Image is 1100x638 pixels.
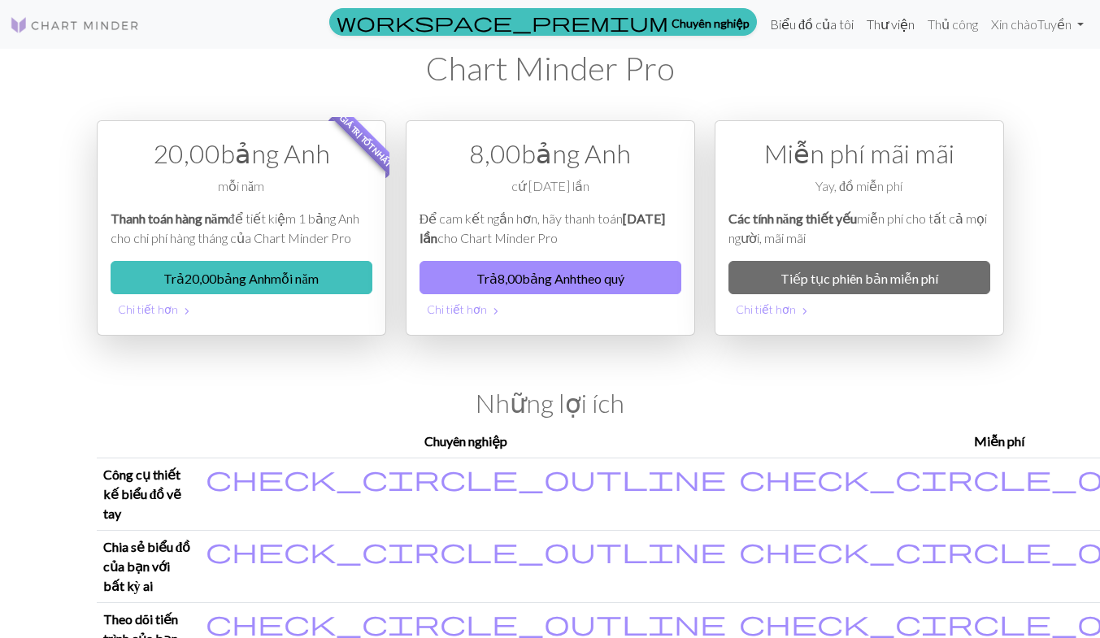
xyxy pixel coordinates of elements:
button: Chi tiết hơn [420,294,681,322]
span: chevron_right [180,303,193,319]
font: Yay, đồ miễn phí [815,178,902,193]
font: 8,00 [469,137,521,169]
span: check_circle_outline [206,462,726,493]
font: theo quý [576,271,624,286]
a: Thủ công [921,8,985,41]
font: Trả [476,271,498,286]
font: Miễn phí mãi mãi [764,137,954,169]
font: Thủ công [928,16,978,32]
font: bảng Anh [522,271,576,286]
font: Chia sẻ biểu đồ của bạn với bất kỳ ai [103,539,191,593]
i: Included [206,537,726,563]
font: bảng Anh [220,137,330,169]
div: Tùy chọn thanh toán 1 [97,120,386,336]
font: Chi tiết hơn [427,302,487,316]
font: để tiết kiệm 1 bảng Anh cho chi phí hàng tháng của Chart Minder Pro [111,210,359,245]
font: Chuyên nghiệp [672,15,750,29]
font: Chuyên nghiệp [424,433,507,449]
font: bảng Anh [216,271,271,286]
font: cứ [DATE] lần [511,178,589,193]
font: Xin chào [991,16,1037,32]
font: Giá trị tốt nhất [338,113,393,168]
span: chevron_right [798,303,811,319]
font: Thư viện [867,16,915,32]
i: Included [206,465,726,491]
a: Tiếp tục phiên bản miễn phí [728,261,990,294]
font: miễn phí cho tất cả mọi người, mãi mãi [728,210,987,245]
span: chevron_right [489,303,502,319]
font: mỗi năm [218,178,264,193]
a: Chuyên nghiệp [329,8,757,36]
font: Những lợi ích [476,387,624,419]
font: Trả [163,271,185,286]
font: Tuyền [1037,16,1072,32]
font: Biểu đồ của tôi [770,16,854,32]
font: Chi tiết hơn [736,302,796,316]
img: Biểu trưng [10,15,140,35]
button: Trả8,00bảng Anhtheo quý [420,261,681,294]
a: Xin chàoTuyền [985,8,1090,41]
font: Tiếp tục phiên bản miễn phí [780,271,938,286]
font: Chart Minder Pro [426,49,675,88]
font: mỗi năm [271,271,318,286]
a: Thư viện [860,8,921,41]
font: 8,00 [498,271,522,286]
i: Included [206,610,726,636]
button: Trả20,00bảng Anhmỗi năm [111,261,372,294]
button: Chi tiết hơn [111,294,372,322]
button: Chi tiết hơn [728,294,990,322]
font: cho Chart Minder Pro [437,230,558,245]
div: Tùy chọn miễn phí [715,120,1004,336]
font: 20,00 [185,271,216,286]
font: 20,00 [153,137,220,169]
font: Miễn phí [974,433,1024,449]
span: check_circle_outline [206,607,726,638]
font: Thanh toán hàng năm [111,210,228,226]
span: check_circle_outline [206,535,726,566]
a: Biểu đồ của tôi [763,8,860,41]
font: Để cam kết ngắn hơn, hãy thanh toán [420,210,624,226]
font: bảng Anh [521,137,631,169]
div: Tùy chọn thanh toán 2 [406,120,695,336]
span: workspace_premium [337,11,668,33]
font: Chi tiết hơn [118,302,178,316]
font: Công cụ thiết kế biểu đồ vẽ tay [103,467,182,521]
font: Các tính năng thiết yếu [728,210,857,226]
